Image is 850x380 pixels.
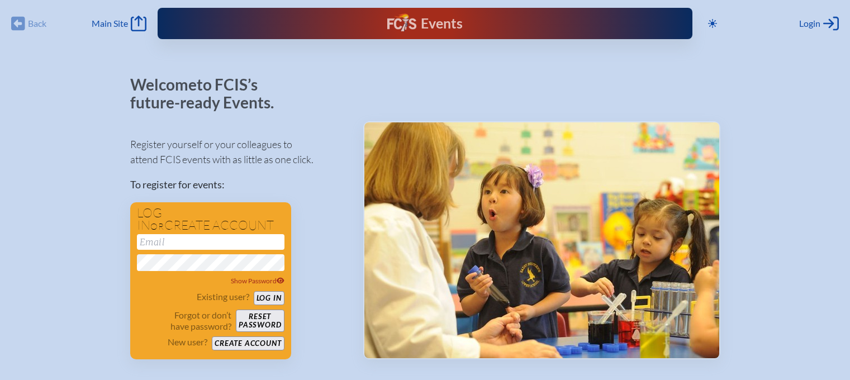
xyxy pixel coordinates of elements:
[236,310,284,332] button: Resetpassword
[137,310,232,332] p: Forgot or don’t have password?
[799,18,820,29] span: Login
[212,336,284,350] button: Create account
[137,207,284,232] h1: Log in create account
[130,137,345,167] p: Register yourself or your colleagues to attend FCIS events with as little as one click.
[137,234,284,250] input: Email
[130,76,287,111] p: Welcome to FCIS’s future-ready Events.
[168,336,207,348] p: New user?
[364,122,719,358] img: Events
[197,291,249,302] p: Existing user?
[92,18,128,29] span: Main Site
[309,13,540,34] div: FCIS Events — Future ready
[130,177,345,192] p: To register for events:
[92,16,146,31] a: Main Site
[231,277,284,285] span: Show Password
[254,291,284,305] button: Log in
[150,221,164,232] span: or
